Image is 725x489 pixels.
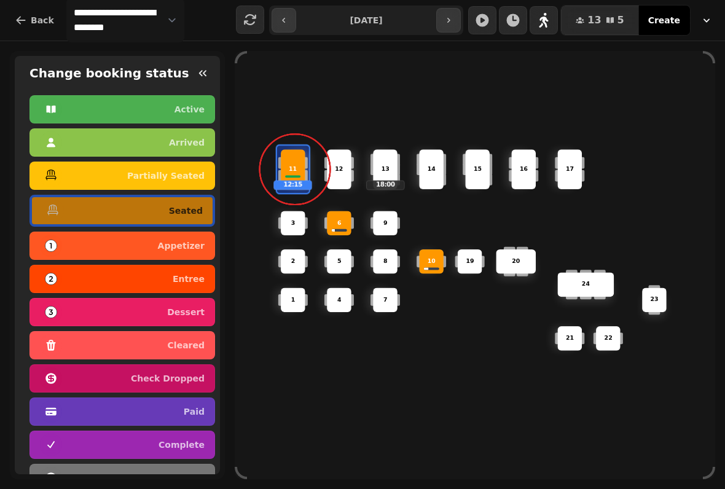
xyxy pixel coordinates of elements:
[169,206,203,215] p: seated
[582,281,590,289] p: 24
[167,308,205,316] p: dessert
[169,138,205,147] p: arrived
[337,219,342,228] p: 6
[29,298,215,326] button: dessert
[428,165,436,174] p: 14
[383,257,388,266] p: 8
[466,257,474,266] p: 19
[275,181,312,189] p: 12:15
[428,257,436,266] p: 10
[29,195,215,227] button: seated
[29,128,215,157] button: arrived
[617,15,624,25] span: 5
[168,341,205,350] p: cleared
[29,162,215,190] button: partially seated
[157,474,205,482] p: cancelled
[512,257,520,266] p: 20
[29,364,215,393] button: check dropped
[474,165,482,174] p: 15
[335,165,343,174] p: 12
[291,257,296,266] p: 2
[29,95,215,123] button: active
[520,165,528,174] p: 16
[31,16,54,25] span: Back
[127,171,205,180] p: partially seated
[184,407,205,416] p: paid
[159,440,205,449] p: complete
[381,165,389,174] p: 13
[648,16,680,25] span: Create
[587,15,601,25] span: 13
[131,374,205,383] p: check dropped
[29,397,215,426] button: paid
[383,296,388,305] p: 7
[561,6,638,35] button: 135
[337,296,342,305] p: 4
[158,241,205,250] p: appetizer
[173,275,205,283] p: entree
[29,265,215,293] button: entree
[566,334,574,343] p: 21
[174,105,205,114] p: active
[291,296,296,305] p: 1
[29,331,215,359] button: cleared
[25,65,189,82] h2: Change booking status
[383,219,388,228] p: 9
[638,6,690,35] button: Create
[566,165,574,174] p: 17
[650,296,658,305] p: 23
[289,165,297,174] p: 11
[367,181,404,189] p: 18:00
[604,334,612,343] p: 22
[29,431,215,459] button: complete
[291,219,296,228] p: 3
[29,232,215,260] button: appetizer
[337,257,342,266] p: 5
